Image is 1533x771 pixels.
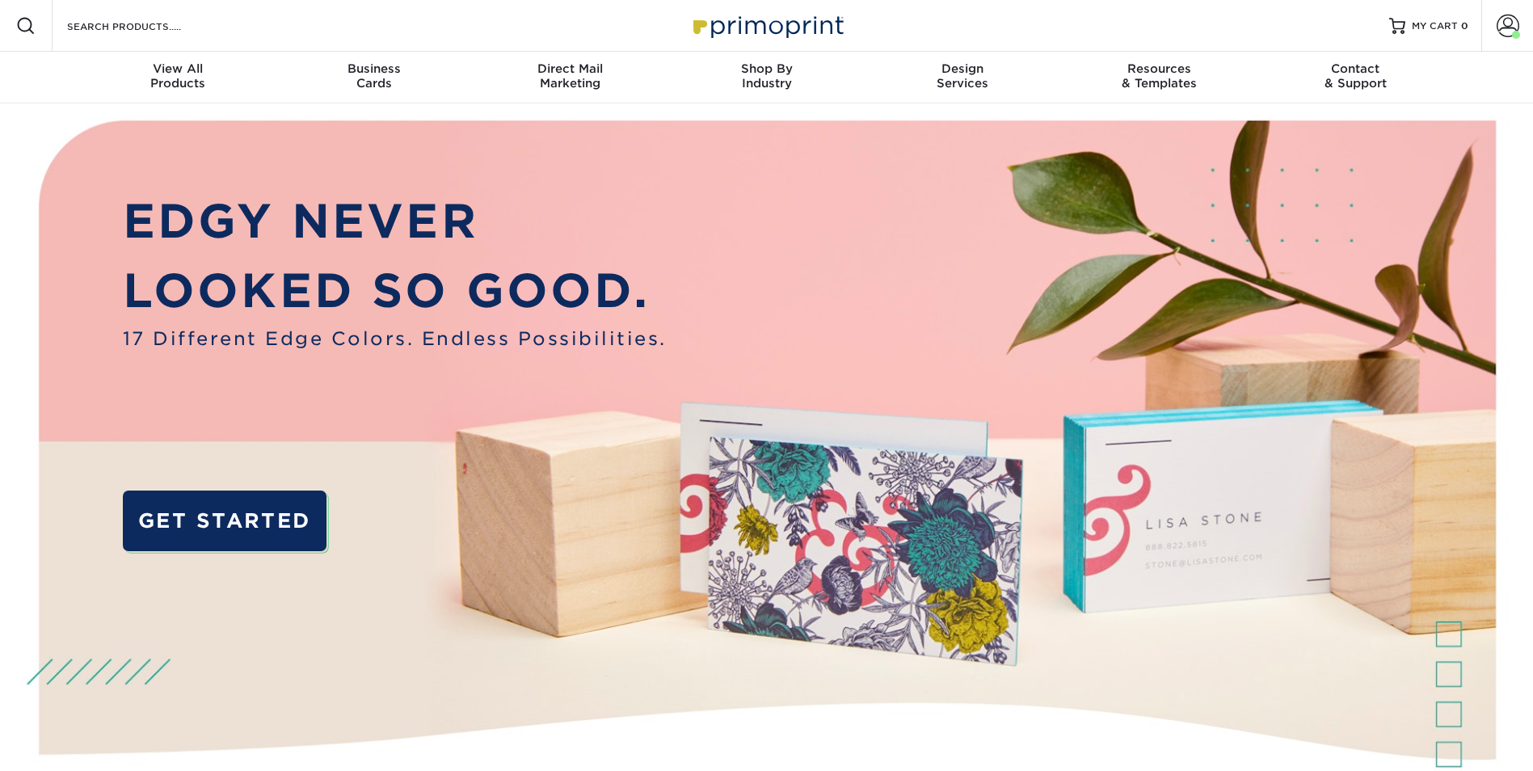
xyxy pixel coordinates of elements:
[1061,61,1257,76] span: Resources
[472,61,668,76] span: Direct Mail
[668,52,865,103] a: Shop ByIndustry
[865,61,1061,91] div: Services
[276,61,472,91] div: Cards
[276,52,472,103] a: BusinessCards
[123,256,667,325] p: LOOKED SO GOOD.
[472,61,668,91] div: Marketing
[686,8,848,43] img: Primoprint
[1257,52,1454,103] a: Contact& Support
[472,52,668,103] a: Direct MailMarketing
[123,325,667,352] span: 17 Different Edge Colors. Endless Possibilities.
[65,16,223,36] input: SEARCH PRODUCTS.....
[123,491,326,551] a: GET STARTED
[1061,61,1257,91] div: & Templates
[865,52,1061,103] a: DesignServices
[80,61,276,76] span: View All
[668,61,865,91] div: Industry
[80,61,276,91] div: Products
[668,61,865,76] span: Shop By
[1461,20,1468,32] span: 0
[276,61,472,76] span: Business
[1257,61,1454,76] span: Contact
[1061,52,1257,103] a: Resources& Templates
[865,61,1061,76] span: Design
[123,187,667,255] p: EDGY NEVER
[1257,61,1454,91] div: & Support
[1412,19,1458,33] span: MY CART
[80,52,276,103] a: View AllProducts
